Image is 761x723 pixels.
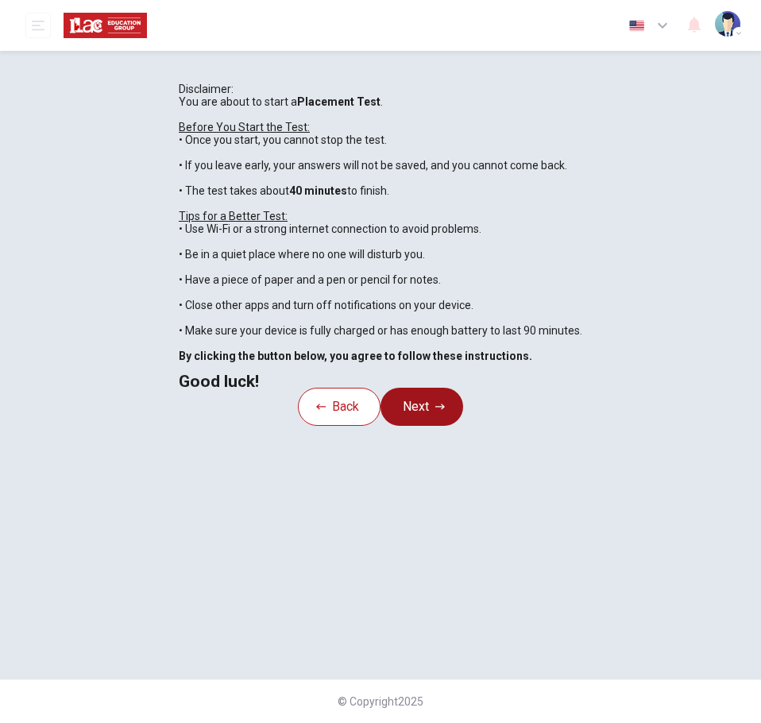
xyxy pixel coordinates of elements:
[179,375,582,388] h2: Good luck!
[715,11,740,37] img: Profile picture
[179,95,582,388] div: You are about to start a . • Once you start, you cannot stop the test. • If you leave early, your...
[380,388,463,426] button: Next
[179,83,234,95] span: Disclaimer:
[338,695,423,708] span: © Copyright 2025
[179,210,288,222] u: Tips for a Better Test:
[297,95,380,108] b: Placement Test
[627,20,647,32] img: en
[179,350,532,362] b: By clicking the button below, you agree to follow these instructions.
[25,13,51,38] button: open mobile menu
[64,10,147,41] img: ILAC logo
[298,388,380,426] button: Back
[179,121,310,133] u: Before You Start the Test:
[289,184,347,197] b: 40 minutes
